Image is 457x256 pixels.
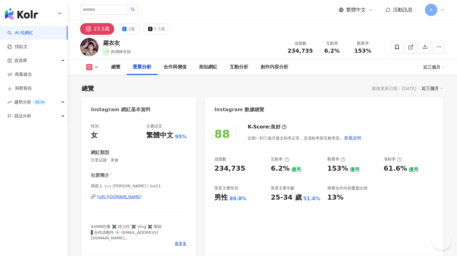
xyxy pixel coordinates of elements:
[7,100,12,104] span: rise
[33,99,47,105] div: BETA
[146,131,173,140] div: 繁體中文
[91,183,187,189] span: 萌面人 •͈ᴗ•͈ [PERSON_NAME] | luo11
[80,23,114,35] button: 23.5萬
[80,38,99,56] img: KOL Avatar
[91,194,187,200] a: [URL][DOMAIN_NAME]
[91,124,99,129] div: 性別
[303,195,321,202] div: 51.4%
[351,40,374,47] div: 觀看率
[324,48,340,54] span: 6.2%
[7,71,32,78] a: 商案媒合
[430,6,433,13] span: A
[82,84,94,93] div: 總覽
[271,124,281,130] div: 良好
[97,194,142,200] div: [URL][DOMAIN_NAME]
[91,149,109,156] div: 網紅類型
[128,25,135,33] div: 3萬
[214,193,228,202] div: 男性
[143,23,170,35] button: 5.5萬
[432,231,451,250] iframe: Help Scout Beacon - Open
[327,193,344,202] div: 13%
[146,124,162,129] div: 主要語言
[271,156,289,162] div: 互動率
[271,164,289,173] div: 6.2%
[291,166,301,173] div: 優秀
[91,172,109,179] div: 社群簡介
[214,156,226,162] div: 追蹤數
[133,63,151,71] div: 受眾分析
[372,86,416,91] div: 最後更新日期：[DATE]
[7,85,32,91] a: 洞察報告
[111,49,131,54] span: 肉感峽谷姐
[131,7,135,12] span: search
[103,39,131,47] div: 羅衣衣
[91,131,98,140] div: 女
[409,166,419,173] div: 優秀
[14,109,31,123] span: 競品分析
[7,30,33,36] a: searchAI 找網紅
[271,185,295,191] div: 受眾主要年齡
[393,7,413,13] span: 活動訊息
[350,166,360,173] div: 優秀
[423,62,445,72] div: 近三個月
[384,156,402,162] div: 漲粉率
[288,40,313,47] div: 追蹤數
[344,136,361,140] span: 查看說明
[248,124,287,130] div: K-Score :
[117,23,140,35] button: 3萬
[327,185,367,191] div: 商業合作內容覆蓋比例
[346,6,366,13] span: 繁體中文
[214,106,264,113] div: Instagram 數據總覽
[320,40,344,47] div: 互動率
[327,156,346,162] div: 觀看率
[288,47,313,54] span: 234,735
[327,164,348,173] div: 153%
[214,185,238,191] div: 受眾主要性別
[422,84,443,92] div: 近三個月
[230,63,248,71] div: 互動分析
[5,8,38,20] img: logo
[14,95,47,109] span: 趨勢分析
[261,63,288,71] div: 創作內容分析
[91,106,151,113] div: Instagram 網紅基本資料
[175,241,187,246] span: 看更多
[164,63,187,71] div: 合作與價值
[214,128,230,140] div: 88
[354,48,371,54] span: 153%
[94,25,110,33] div: 23.5萬
[111,63,120,71] div: 總覽
[7,44,28,50] a: 找貼文
[91,157,187,163] span: 日常話題 · 美食
[199,63,217,71] div: 相似網紅
[229,195,247,202] div: 89.8%
[154,25,165,33] div: 5.5萬
[384,164,407,173] div: 61.6%
[214,164,245,173] div: 234,735
[248,132,362,144] div: 近期一到三個月發文頻率正常，且漲粉率與互動率高。
[175,133,187,140] span: 95%
[344,132,362,144] button: 查看說明
[14,54,27,67] span: 資源庫
[271,193,301,202] div: 25-34 歲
